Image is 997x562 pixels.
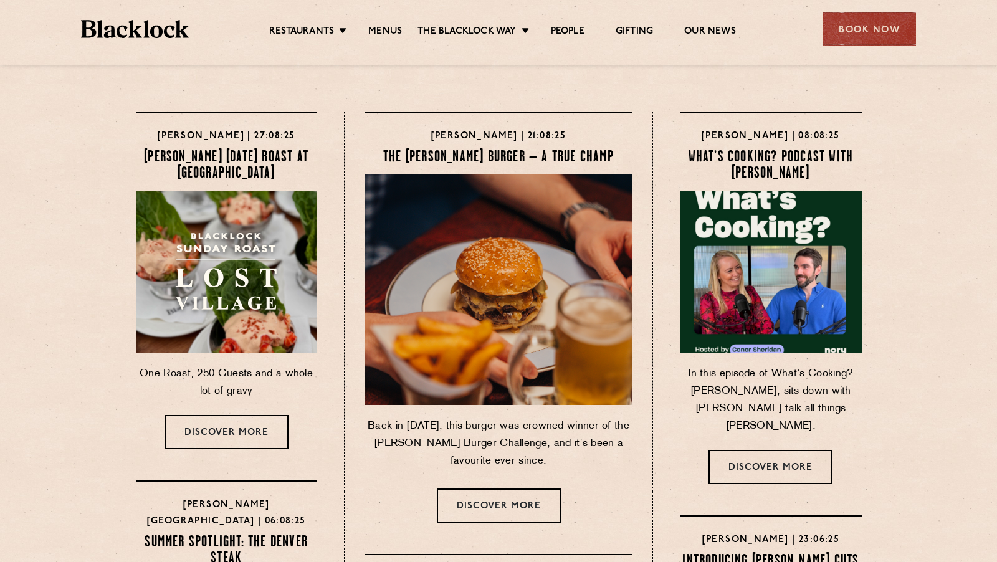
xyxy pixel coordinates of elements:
[684,26,736,39] a: Our News
[417,26,516,39] a: The Blacklock Way
[616,26,653,39] a: Gifting
[437,488,561,523] a: Discover more
[165,415,289,449] a: Discover more
[823,12,916,46] div: Book Now
[680,365,861,435] p: In this episode of What’s Cooking? [PERSON_NAME], sits down with [PERSON_NAME] talk all things [P...
[136,497,317,530] h4: [PERSON_NAME] [GEOGRAPHIC_DATA] | 06:08:25
[136,191,317,353] img: lost-village-sunday-roast-.jpg
[680,532,861,548] h4: [PERSON_NAME] | 23:06:25
[551,26,584,39] a: People
[708,450,832,484] a: Discover more
[136,365,317,400] p: One Roast, 250 Guests and a whole lot of gravy
[368,26,402,39] a: Menus
[136,128,317,145] h4: [PERSON_NAME] | 27:08:25
[81,20,189,38] img: BL_Textured_Logo-footer-cropped.svg
[680,150,861,182] h4: What’s Cooking? Podcast with [PERSON_NAME]
[365,150,632,166] h4: The [PERSON_NAME] Burger – A True Champ
[136,150,317,182] h4: [PERSON_NAME] [DATE] Roast at [GEOGRAPHIC_DATA]
[680,128,861,145] h4: [PERSON_NAME] | 08:08:25
[365,174,632,405] img: Copy-of-Aug25-Blacklock-01814.jpg
[365,417,632,470] p: Back in [DATE], this burger was crowned winner of the [PERSON_NAME] Burger Challenge, and it’s be...
[680,191,861,353] img: Screenshot-2025-08-08-at-10.21.58.png
[269,26,334,39] a: Restaurants
[365,128,632,145] h4: [PERSON_NAME] | 21:08:25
